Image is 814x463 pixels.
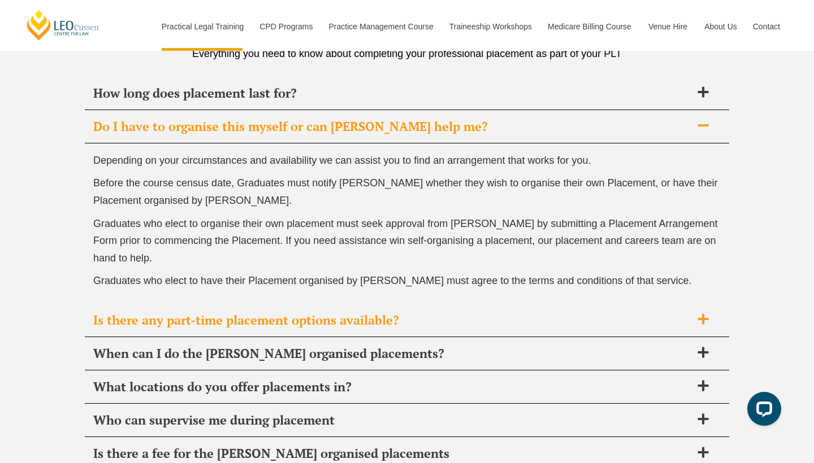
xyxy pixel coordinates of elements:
a: Traineeship Workshops [441,2,539,51]
span: Everything you need to know about completing your professional placement as part of your PLT [192,48,622,59]
a: Contact [744,2,789,51]
span: Is there any part-time placement options available? [93,312,691,328]
span: When can I do the [PERSON_NAME] organised placements? [93,346,691,361]
span: Is there a fee for the [PERSON_NAME] organised placements [93,445,691,461]
a: Practical Legal Training [153,2,252,51]
a: Venue Hire [640,2,696,51]
span: Depending on your circumstances and availability we can assist you to find an arrangement that wo... [93,155,591,166]
span: How long does placement last for? [93,85,691,101]
span: Graduates who elect to have their Placement organised by [PERSON_NAME] must agree to the terms an... [93,275,692,286]
a: [PERSON_NAME] Centre for Law [25,9,101,41]
a: Medicare Billing Course [539,2,640,51]
iframe: LiveChat chat widget [738,387,786,435]
a: About Us [696,2,744,51]
a: CPD Programs [251,2,320,51]
span: Before the course census date, Graduates must notify [PERSON_NAME] whether they wish to organise ... [93,177,718,206]
span: Graduates who elect to organise their own placement must seek approval from [PERSON_NAME] by subm... [93,218,718,264]
a: Practice Management Course [321,2,441,51]
span: What locations do you offer placements in? [93,379,691,395]
span: Do I have to organise this myself or can [PERSON_NAME] help me? [93,119,691,134]
span: Who can supervise me during placement [93,412,691,428]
